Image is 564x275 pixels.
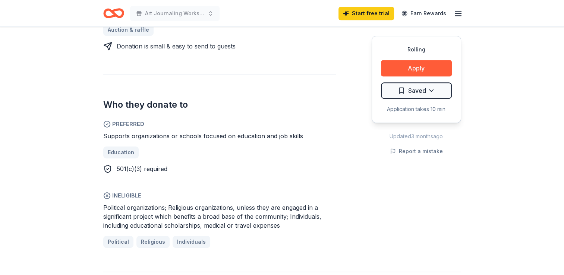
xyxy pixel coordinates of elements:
[136,236,170,248] a: Religious
[108,148,134,157] span: Education
[103,191,336,200] span: Ineligible
[381,45,452,54] div: Rolling
[145,9,205,18] span: Art Journaling Workshops
[103,99,336,111] h2: Who they donate to
[103,24,154,36] a: Auction & raffle
[103,236,133,248] a: Political
[103,4,124,22] a: Home
[338,7,394,20] a: Start free trial
[117,165,167,173] span: 501(c)(3) required
[173,236,210,248] a: Individuals
[103,146,139,158] a: Education
[130,6,220,21] button: Art Journaling Workshops
[108,237,129,246] span: Political
[103,132,303,140] span: Supports organizations or schools focused on education and job skills
[408,86,426,95] span: Saved
[397,7,451,20] a: Earn Rewards
[390,147,443,156] button: Report a mistake
[117,42,236,51] div: Donation is small & easy to send to guests
[103,204,321,229] span: Political organizations; Religious organizations, unless they are engaged in a significant projec...
[103,120,336,129] span: Preferred
[372,132,461,141] div: Updated 3 months ago
[381,82,452,99] button: Saved
[381,105,452,114] div: Application takes 10 min
[141,237,165,246] span: Religious
[381,60,452,76] button: Apply
[177,237,206,246] span: Individuals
